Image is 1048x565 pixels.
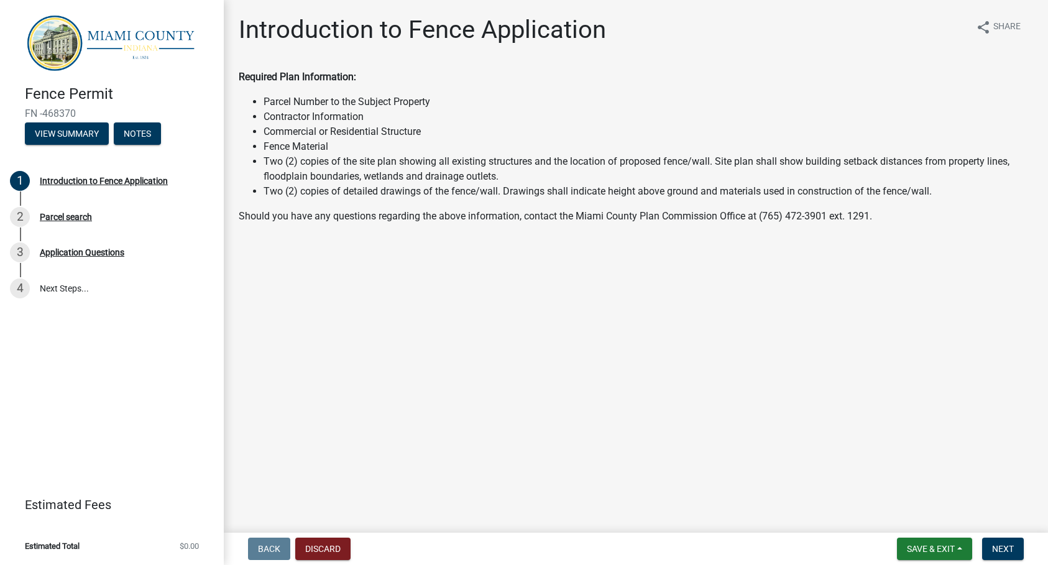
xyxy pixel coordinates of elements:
button: Notes [114,122,161,145]
li: Contractor Information [264,109,1033,124]
div: 4 [10,278,30,298]
div: Application Questions [40,248,124,257]
button: Next [982,538,1024,560]
li: Fence Material [264,139,1033,154]
li: Commercial or Residential Structure [264,124,1033,139]
span: Save & Exit [907,544,955,554]
button: View Summary [25,122,109,145]
li: Two (2) copies of the site plan showing all existing structures and the location of proposed fenc... [264,154,1033,184]
span: $0.00 [180,542,199,550]
strong: Required Plan Information: [239,71,356,83]
div: 2 [10,207,30,227]
i: share [976,20,991,35]
span: Next [992,544,1014,554]
wm-modal-confirm: Notes [114,130,161,140]
div: Introduction to Fence Application [40,177,168,185]
wm-modal-confirm: Summary [25,130,109,140]
div: Parcel search [40,213,92,221]
li: Parcel Number to the Subject Property [264,94,1033,109]
span: Back [258,544,280,554]
div: 1 [10,171,30,191]
img: Miami County, Indiana [25,13,204,72]
span: Share [993,20,1021,35]
p: Should you have any questions regarding the above information, contact the Miami County Plan Comm... [239,209,1033,224]
button: shareShare [966,15,1031,39]
li: Two (2) copies of detailed drawings of the fence/wall. Drawings shall indicate height above groun... [264,184,1033,199]
span: Estimated Total [25,542,80,550]
div: 3 [10,242,30,262]
h1: Introduction to Fence Application [239,15,606,45]
span: FN -468370 [25,108,199,119]
h4: Fence Permit [25,85,214,103]
button: Discard [295,538,351,560]
a: Estimated Fees [10,492,204,517]
button: Save & Exit [897,538,972,560]
button: Back [248,538,290,560]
